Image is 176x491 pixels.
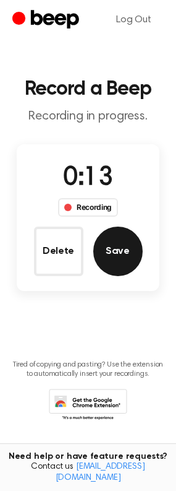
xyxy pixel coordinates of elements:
p: Recording in progress. [10,109,166,124]
p: Tired of copying and pasting? Use the extension to automatically insert your recordings. [10,360,166,379]
h1: Record a Beep [10,79,166,99]
button: Save Audio Record [93,227,143,276]
span: 0:13 [63,165,112,191]
a: Beep [12,8,82,32]
div: Recording [58,198,118,217]
a: [EMAIL_ADDRESS][DOMAIN_NAME] [56,463,145,482]
a: Log Out [104,5,164,35]
button: Delete Audio Record [34,227,83,276]
span: Contact us [7,462,169,484]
